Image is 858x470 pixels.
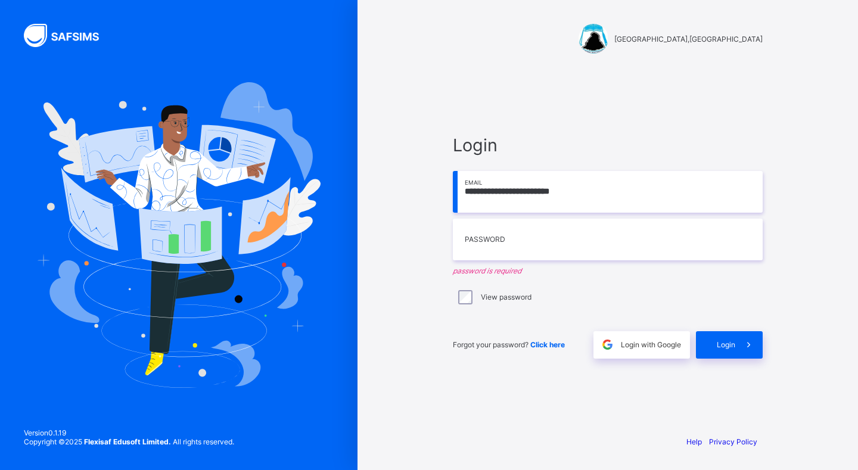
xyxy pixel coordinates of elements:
[453,340,565,349] span: Forgot your password?
[717,340,735,349] span: Login
[24,437,234,446] span: Copyright © 2025 All rights reserved.
[453,135,763,155] span: Login
[686,437,702,446] a: Help
[37,82,321,387] img: Hero Image
[530,340,565,349] a: Click here
[453,266,763,275] em: password is required
[24,428,234,437] span: Version 0.1.19
[614,35,763,43] span: [GEOGRAPHIC_DATA],[GEOGRAPHIC_DATA]
[481,292,531,301] label: View password
[601,338,614,351] img: google.396cfc9801f0270233282035f929180a.svg
[621,340,681,349] span: Login with Google
[709,437,757,446] a: Privacy Policy
[84,437,171,446] strong: Flexisaf Edusoft Limited.
[24,24,113,47] img: SAFSIMS Logo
